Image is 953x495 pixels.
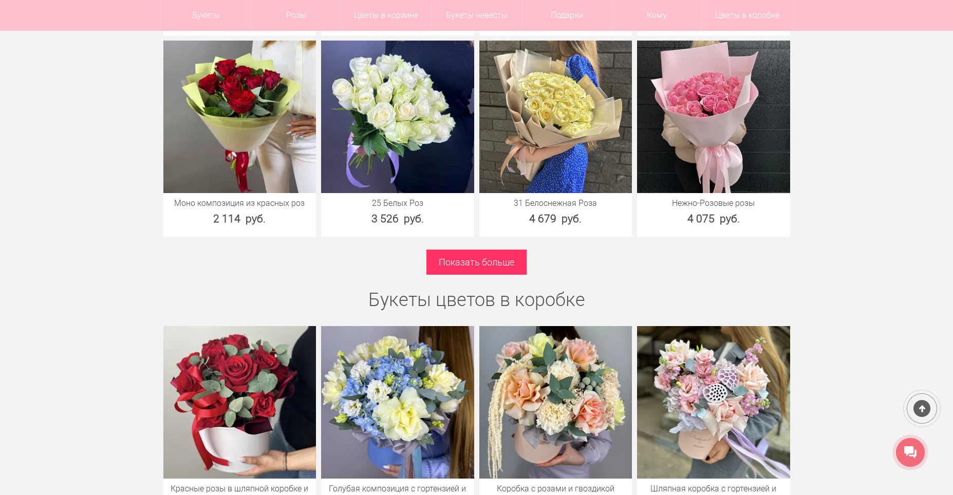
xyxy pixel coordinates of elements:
div: 3 526 руб. [321,211,474,226]
img: Моно композиция из красных роз [163,41,316,194]
img: Коробка с розами и гвоздикой [479,326,632,479]
a: 31 Белоснежная Роза [484,198,627,208]
div: 4 075 руб. [637,211,790,226]
img: Голубая композиция с гортензией и розами [321,326,474,479]
a: Коробка с розами и гвоздикой [484,484,627,494]
img: 31 Белоснежная Роза [479,41,632,194]
a: Букеты цветов в коробке [368,289,585,311]
div: 2 114 руб. [163,211,316,226]
div: 4 679 руб. [479,211,632,226]
img: Нежно-Розовые розы [637,41,790,194]
a: Нежно-Розовые розы [642,198,785,208]
a: Показать больше [426,250,527,275]
img: Красные розы в шляпной коробке и зелень [163,326,316,479]
a: 25 Белых Роз [326,198,469,208]
a: Моно композиция из красных роз [169,198,311,208]
img: Шляпная коробка с гортензией и лотосом [637,326,790,479]
img: 25 Белых Роз [321,41,474,194]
